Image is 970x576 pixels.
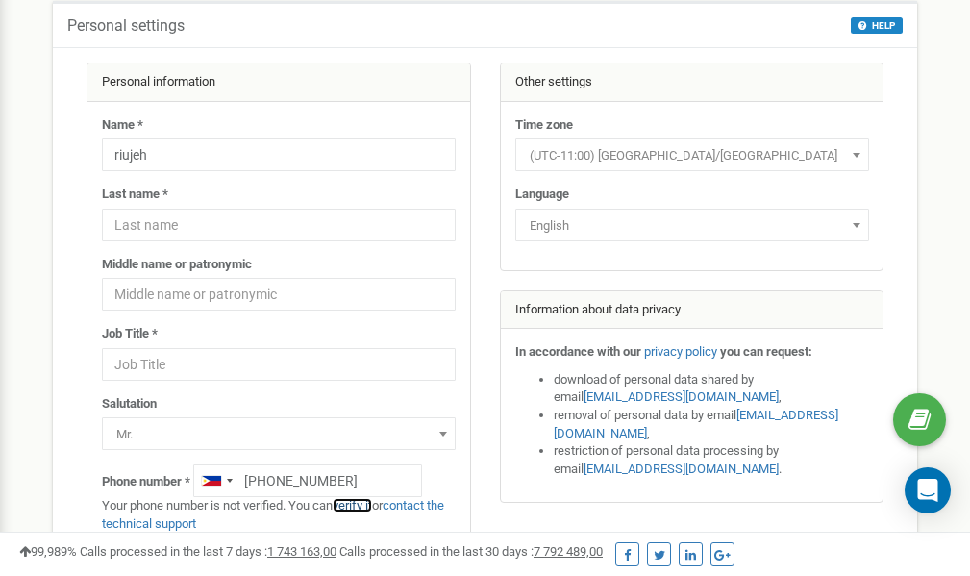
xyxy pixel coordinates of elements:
[102,395,157,413] label: Salutation
[102,498,444,531] a: contact the technical support
[534,544,603,559] u: 7 792 489,00
[102,278,456,311] input: Middle name or patronymic
[102,348,456,381] input: Job Title
[80,544,336,559] span: Calls processed in the last 7 days :
[554,408,838,440] a: [EMAIL_ADDRESS][DOMAIN_NAME]
[102,209,456,241] input: Last name
[19,544,77,559] span: 99,989%
[522,213,862,239] span: English
[102,325,158,343] label: Job Title *
[584,389,779,404] a: [EMAIL_ADDRESS][DOMAIN_NAME]
[515,209,869,241] span: English
[720,344,812,359] strong: you can request:
[644,344,717,359] a: privacy policy
[333,498,372,513] a: verify it
[515,116,573,135] label: Time zone
[102,497,456,533] p: Your phone number is not verified. You can or
[515,186,569,204] label: Language
[193,464,422,497] input: +1-800-555-55-55
[102,256,252,274] label: Middle name or patronymic
[851,17,903,34] button: HELP
[102,186,168,204] label: Last name *
[501,63,883,102] div: Other settings
[102,417,456,450] span: Mr.
[554,371,869,407] li: download of personal data shared by email ,
[339,544,603,559] span: Calls processed in the last 30 days :
[67,17,185,35] h5: Personal settings
[194,465,238,496] div: Telephone country code
[501,291,883,330] div: Information about data privacy
[267,544,336,559] u: 1 743 163,00
[102,116,143,135] label: Name *
[554,407,869,442] li: removal of personal data by email ,
[554,442,869,478] li: restriction of personal data processing by email .
[515,344,641,359] strong: In accordance with our
[584,462,779,476] a: [EMAIL_ADDRESS][DOMAIN_NAME]
[102,473,190,491] label: Phone number *
[905,467,951,513] div: Open Intercom Messenger
[102,138,456,171] input: Name
[522,142,862,169] span: (UTC-11:00) Pacific/Midway
[109,421,449,448] span: Mr.
[515,138,869,171] span: (UTC-11:00) Pacific/Midway
[87,63,470,102] div: Personal information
